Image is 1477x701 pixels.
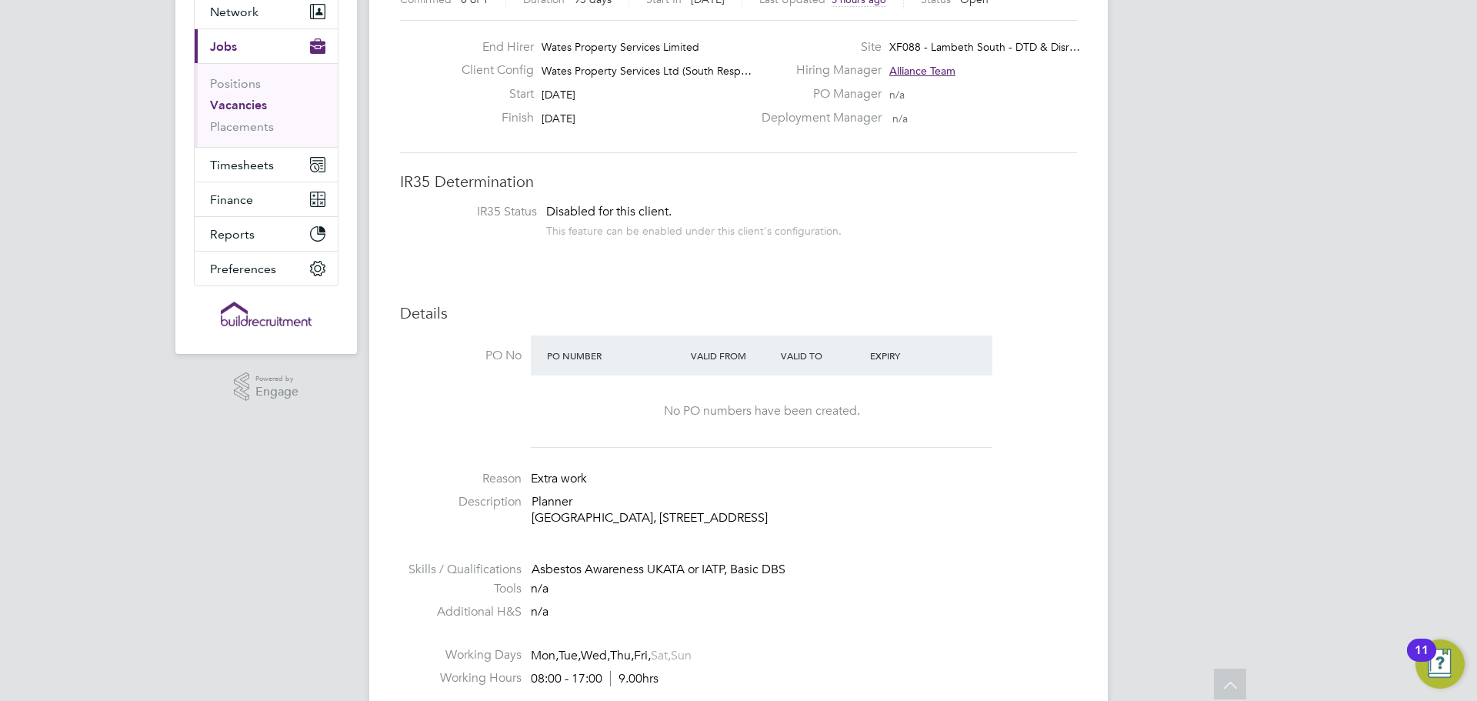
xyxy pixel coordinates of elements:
[210,5,258,19] span: Network
[558,648,581,663] span: Tue,
[400,494,522,510] label: Description
[449,86,534,102] label: Start
[889,88,905,102] span: n/a
[400,348,522,364] label: PO No
[449,110,534,126] label: Finish
[687,342,777,369] div: Valid From
[400,581,522,597] label: Tools
[400,604,522,620] label: Additional H&S
[449,62,534,78] label: Client Config
[255,372,298,386] span: Powered by
[210,158,274,172] span: Timesheets
[651,648,671,663] span: Sat,
[866,342,956,369] div: Expiry
[546,204,672,219] span: Disabled for this client.
[581,648,610,663] span: Wed,
[195,148,338,182] button: Timesheets
[543,342,687,369] div: PO Number
[532,562,1077,578] div: Asbestos Awareness UKATA or IATP, Basic DBS
[671,648,692,663] span: Sun
[234,372,299,402] a: Powered byEngage
[195,29,338,63] button: Jobs
[210,119,274,134] a: Placements
[195,252,338,285] button: Preferences
[400,172,1077,192] h3: IR35 Determination
[531,471,587,486] span: Extra work
[210,262,276,276] span: Preferences
[546,220,842,238] div: This feature can be enabled under this client's configuration.
[400,562,522,578] label: Skills / Qualifications
[221,302,312,326] img: buildrec-logo-retina.png
[400,303,1077,323] h3: Details
[210,39,237,54] span: Jobs
[892,112,908,125] span: n/a
[1415,639,1465,689] button: Open Resource Center, 11 new notifications
[752,39,882,55] label: Site
[400,647,522,663] label: Working Days
[532,494,1077,526] p: Planner [GEOGRAPHIC_DATA], [STREET_ADDRESS]
[195,182,338,216] button: Finance
[889,64,955,78] span: Alliance Team
[1415,650,1429,670] div: 11
[255,386,298,399] span: Engage
[400,670,522,686] label: Working Hours
[542,40,699,54] span: Wates Property Services Limited
[777,342,867,369] div: Valid To
[610,671,658,686] span: 9.00hrs
[449,39,534,55] label: End Hirer
[531,604,548,619] span: n/a
[889,40,1080,54] span: XF088 - Lambeth South - DTD & Disr…
[752,110,882,126] label: Deployment Manager
[210,192,253,207] span: Finance
[531,648,558,663] span: Mon,
[546,403,977,419] div: No PO numbers have been created.
[210,76,261,91] a: Positions
[194,302,338,326] a: Go to home page
[531,671,658,687] div: 08:00 - 17:00
[195,217,338,251] button: Reports
[210,227,255,242] span: Reports
[542,88,575,102] span: [DATE]
[415,204,537,220] label: IR35 Status
[195,63,338,147] div: Jobs
[531,581,548,596] span: n/a
[400,471,522,487] label: Reason
[634,648,651,663] span: Fri,
[542,64,752,78] span: Wates Property Services Ltd (South Resp…
[210,98,267,112] a: Vacancies
[610,648,634,663] span: Thu,
[752,86,882,102] label: PO Manager
[542,112,575,125] span: [DATE]
[752,62,882,78] label: Hiring Manager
